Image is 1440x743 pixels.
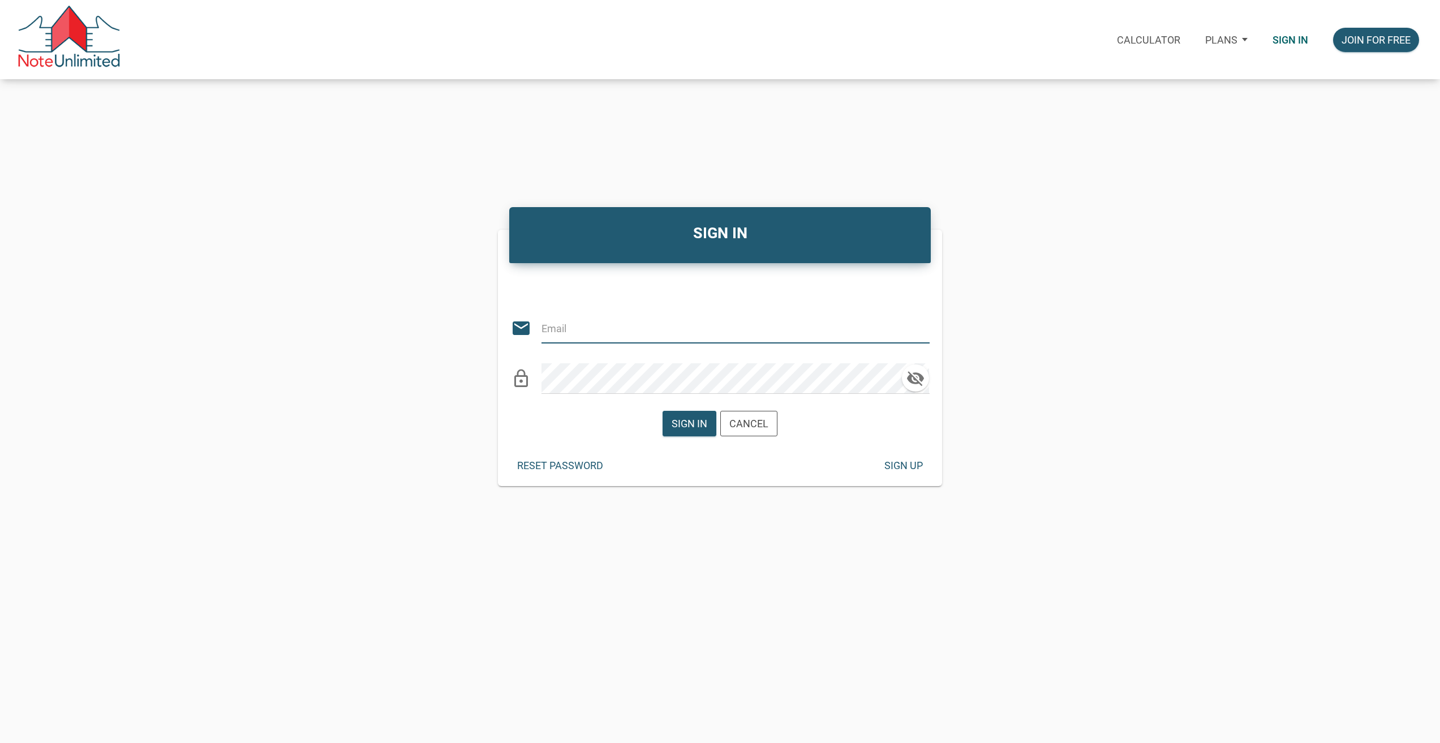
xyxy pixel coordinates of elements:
[884,458,923,473] div: Sign up
[1260,19,1321,61] a: Sign in
[518,222,922,245] h4: SIGN IN
[517,458,603,473] div: Reset password
[511,318,531,338] i: email
[1193,19,1260,60] button: Plans
[720,411,777,436] button: Cancel
[511,368,531,389] i: lock_outline
[1342,32,1411,48] div: Join for free
[1117,34,1180,46] p: Calculator
[509,453,612,478] button: Reset password
[1205,34,1237,46] p: Plans
[729,416,768,431] div: Cancel
[541,313,909,343] input: Email
[663,411,716,436] button: Sign in
[17,6,121,74] img: NoteUnlimited
[672,416,707,431] div: Sign in
[1273,34,1308,46] p: Sign in
[1333,28,1419,52] button: Join for free
[1321,19,1432,61] a: Join for free
[1193,19,1260,61] a: Plans
[876,453,931,478] button: Sign up
[1104,19,1193,61] a: Calculator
